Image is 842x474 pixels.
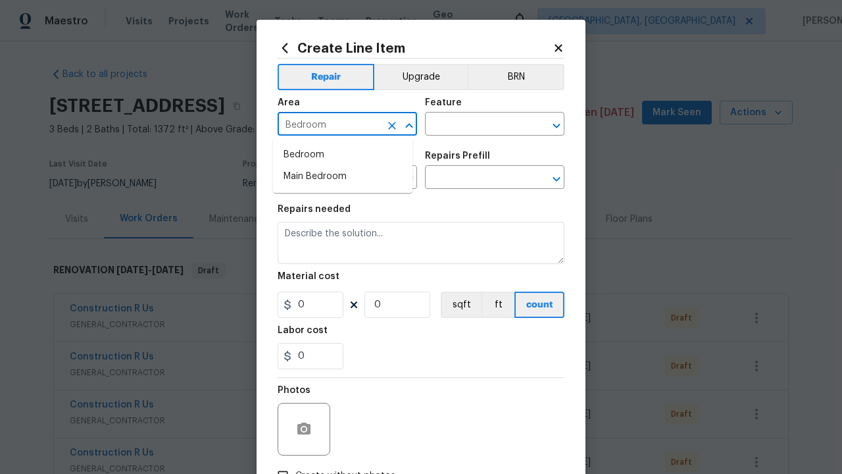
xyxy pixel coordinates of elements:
[273,144,412,166] li: Bedroom
[278,41,553,55] h2: Create Line Item
[278,326,328,335] h5: Labor cost
[374,64,468,90] button: Upgrade
[278,98,300,107] h5: Area
[273,166,412,188] li: Main Bedroom
[383,117,401,135] button: Clear
[425,98,462,107] h5: Feature
[278,64,374,90] button: Repair
[400,117,418,135] button: Close
[425,151,490,161] h5: Repairs Prefill
[547,170,566,188] button: Open
[482,292,514,318] button: ft
[514,292,564,318] button: count
[547,117,566,135] button: Open
[278,386,310,395] h5: Photos
[468,64,564,90] button: BRN
[278,272,339,281] h5: Material cost
[441,292,482,318] button: sqft
[278,205,351,214] h5: Repairs needed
